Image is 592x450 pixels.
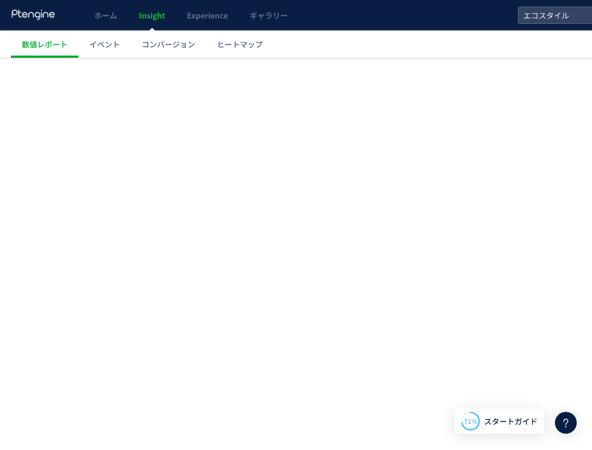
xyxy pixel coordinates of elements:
[89,39,120,50] span: イベント
[484,416,537,427] span: スタートガイド
[94,10,117,21] span: ホーム
[250,10,288,21] span: ギャラリー
[142,39,195,50] span: コンバージョン
[22,39,68,50] span: 数値レポート
[139,10,165,21] span: Insight
[187,10,228,21] span: Experience
[217,39,263,50] span: ヒートマップ
[464,416,478,425] span: 71%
